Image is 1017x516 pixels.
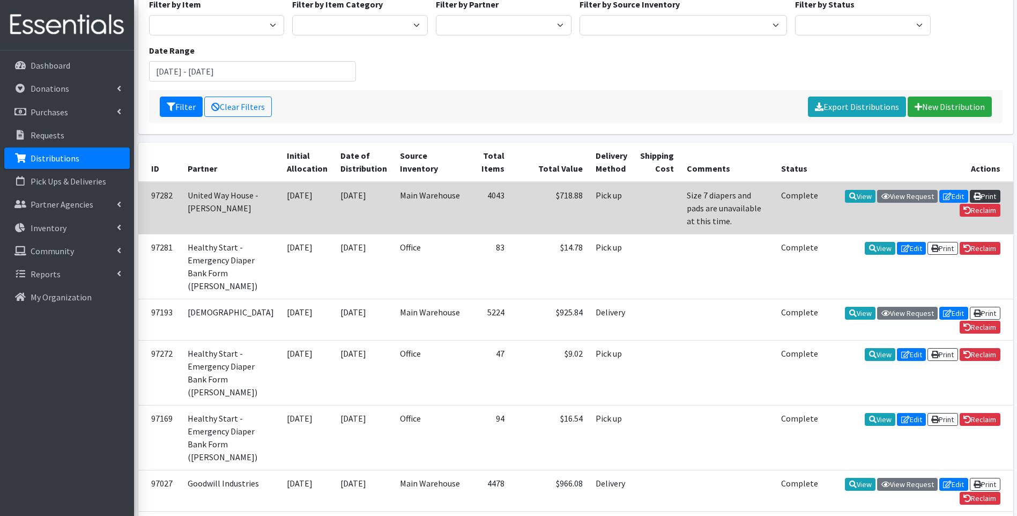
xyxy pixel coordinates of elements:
td: [DATE] [334,340,394,405]
a: Donations [4,78,130,99]
a: View [845,190,875,203]
td: Delivery [589,470,634,511]
td: 83 [470,234,511,299]
th: Source Inventory [394,143,470,182]
td: [DATE] [280,470,334,511]
th: Actions [825,143,1013,182]
a: Distributions [4,148,130,169]
a: Reclaim [960,413,1000,426]
th: Status [775,143,825,182]
a: View [845,307,875,320]
td: 97281 [138,234,181,299]
p: Dashboard [31,60,70,71]
td: United Way House - [PERSON_NAME] [181,182,280,234]
td: 97272 [138,340,181,405]
td: Pick up [589,340,634,405]
td: [DATE] [334,470,394,511]
a: Edit [897,348,926,361]
td: $16.54 [511,405,589,470]
td: $9.02 [511,340,589,405]
td: Main Warehouse [394,299,470,340]
a: Print [927,348,958,361]
td: 97282 [138,182,181,234]
a: My Organization [4,286,130,308]
td: Healthy Start - Emergency Diaper Bank Form ([PERSON_NAME]) [181,340,280,405]
a: Reclaim [960,242,1000,255]
td: [DATE] [280,299,334,340]
a: Requests [4,124,130,146]
td: [DATE] [280,405,334,470]
p: My Organization [31,292,92,303]
a: View [865,348,895,361]
a: Edit [897,413,926,426]
a: Edit [939,190,968,203]
td: $14.78 [511,234,589,299]
td: 97027 [138,470,181,511]
p: Inventory [31,223,66,233]
label: Date Range [149,44,195,57]
a: Edit [939,478,968,491]
td: 4478 [470,470,511,511]
td: [DATE] [334,182,394,234]
td: $966.08 [511,470,589,511]
a: Reports [4,263,130,285]
p: Reports [31,269,61,279]
td: 47 [470,340,511,405]
th: Total Items [470,143,511,182]
td: 94 [470,405,511,470]
p: Partner Agencies [31,199,93,210]
td: Size 7 diapers and pads are unavailable at this time. [680,182,775,234]
td: Pick up [589,405,634,470]
a: View Request [877,478,938,491]
td: Office [394,234,470,299]
a: Partner Agencies [4,194,130,215]
a: Reclaim [960,348,1000,361]
th: Shipping Cost [634,143,680,182]
a: Community [4,240,130,262]
td: [DATE] [280,340,334,405]
td: Complete [775,234,825,299]
td: Complete [775,182,825,234]
a: Print [970,307,1000,320]
button: Filter [160,97,203,117]
a: Dashboard [4,55,130,76]
td: Complete [775,340,825,405]
a: New Distribution [908,97,992,117]
a: Inventory [4,217,130,239]
td: $925.84 [511,299,589,340]
th: Partner [181,143,280,182]
td: 97169 [138,405,181,470]
td: Complete [775,405,825,470]
td: Main Warehouse [394,182,470,234]
td: Complete [775,470,825,511]
td: 97193 [138,299,181,340]
td: Delivery [589,299,634,340]
td: Pick up [589,234,634,299]
a: View Request [877,307,938,320]
td: Healthy Start - Emergency Diaper Bank Form ([PERSON_NAME]) [181,234,280,299]
a: View Request [877,190,938,203]
a: Edit [939,307,968,320]
th: Comments [680,143,775,182]
td: Office [394,405,470,470]
a: Print [927,413,958,426]
td: [DATE] [280,234,334,299]
a: Edit [897,242,926,255]
td: [DATE] [334,299,394,340]
a: View [865,242,895,255]
a: Print [970,190,1000,203]
th: ID [138,143,181,182]
td: Complete [775,299,825,340]
td: 4043 [470,182,511,234]
p: Pick Ups & Deliveries [31,176,106,187]
p: Community [31,246,74,256]
td: $718.88 [511,182,589,234]
p: Purchases [31,107,68,117]
td: Goodwill Industries [181,470,280,511]
td: [DATE] [334,234,394,299]
p: Distributions [31,153,79,164]
input: January 1, 2011 - December 31, 2011 [149,61,357,82]
td: 5224 [470,299,511,340]
th: Date of Distribution [334,143,394,182]
a: Reclaim [960,321,1000,334]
